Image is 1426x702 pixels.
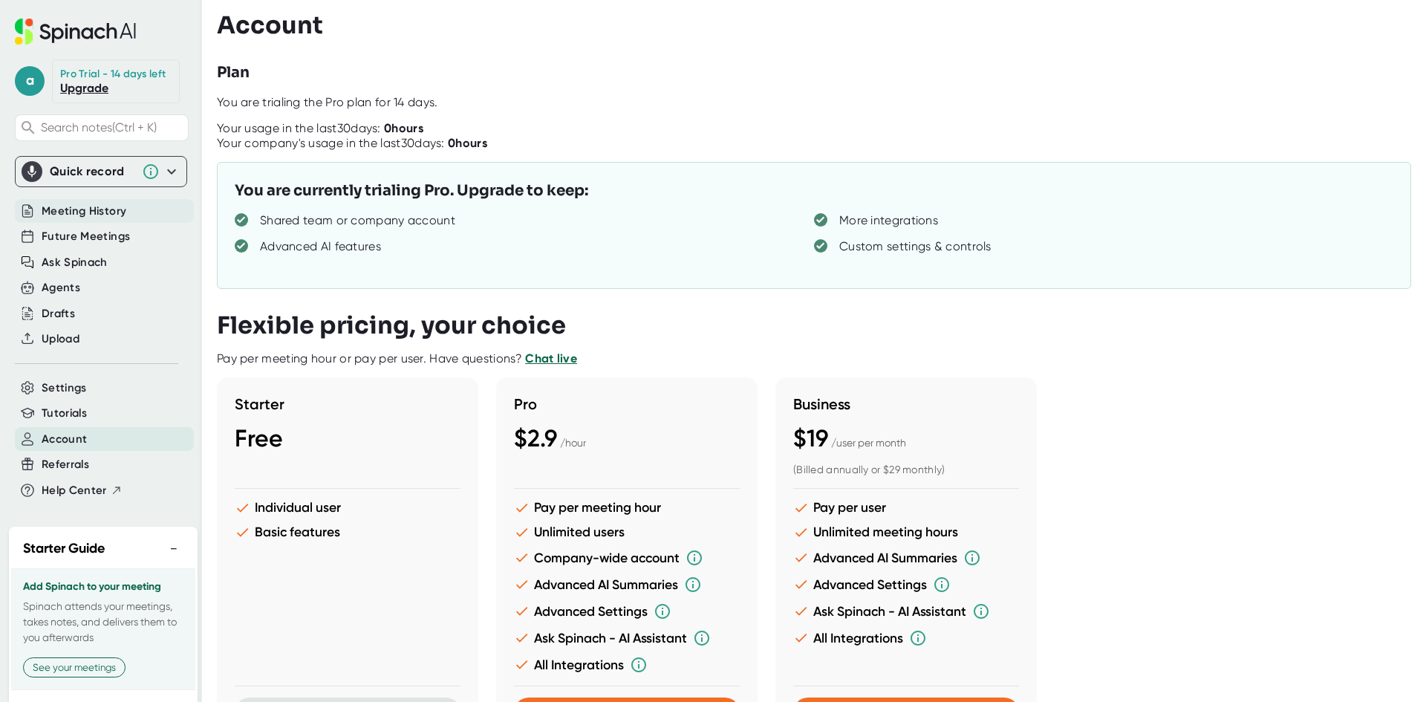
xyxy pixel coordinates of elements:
button: Upload [42,331,79,348]
span: $19 [793,424,828,452]
div: Pay per meeting hour or pay per user. Have questions? [217,351,577,366]
li: Unlimited meeting hours [793,524,1019,540]
b: 0 hours [384,121,423,135]
h3: You are currently trialing Pro. Upgrade to keep: [235,180,588,202]
li: Advanced AI Summaries [514,576,740,594]
h3: Flexible pricing, your choice [217,311,566,339]
div: Your company's usage in the last 30 days: [217,136,487,151]
span: / hour [560,437,586,449]
h2: Starter Guide [23,539,105,559]
span: Free [235,424,283,452]
div: Shared team or company account [260,213,455,228]
p: Spinach attends your meetings, takes notes, and delivers them to you afterwards [23,599,183,646]
span: a [15,66,45,96]
button: Future Meetings [42,228,130,245]
button: Help Center [42,482,123,499]
button: Meeting History [42,203,126,220]
button: Referrals [42,456,89,473]
li: Advanced Settings [793,576,1019,594]
div: Quick record [22,157,180,186]
li: Company-wide account [514,549,740,567]
div: Pro Trial - 14 days left [60,68,166,81]
h3: Add Spinach to your meeting [23,581,183,593]
span: Search notes (Ctrl + K) [41,120,184,134]
span: / user per month [831,437,906,449]
button: Ask Spinach [42,254,108,271]
button: See your meetings [23,657,126,677]
li: Pay per meeting hour [514,500,740,516]
li: Ask Spinach - AI Assistant [793,602,1019,620]
h3: Plan [217,62,250,84]
span: Help Center [42,482,107,499]
li: All Integrations [514,656,740,674]
h3: Starter [235,395,460,413]
div: (Billed annually or $29 monthly) [793,464,1019,477]
li: Unlimited users [514,524,740,540]
span: $2.9 [514,424,557,452]
li: Pay per user [793,500,1019,516]
h3: Business [793,395,1019,413]
button: − [164,538,183,559]
li: All Integrations [793,629,1019,647]
button: Settings [42,380,87,397]
li: Advanced Settings [514,602,740,620]
button: Drafts [42,305,75,322]
div: Advanced AI features [260,239,381,254]
button: Tutorials [42,405,87,422]
div: More integrations [839,213,938,228]
a: Chat live [525,351,577,365]
div: Custom settings & controls [839,239,992,254]
li: Individual user [235,500,460,516]
div: Your usage in the last 30 days: [217,121,423,136]
button: Agents [42,279,80,296]
button: Account [42,431,87,448]
h3: Account [217,11,323,39]
a: Upgrade [60,81,108,95]
div: You are trialing the Pro plan for 14 days. [217,95,1426,110]
div: Quick record [50,164,134,179]
li: Basic features [235,524,460,540]
li: Ask Spinach - AI Assistant [514,629,740,647]
b: 0 hours [448,136,487,150]
h3: Pro [514,395,740,413]
li: Advanced AI Summaries [793,549,1019,567]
